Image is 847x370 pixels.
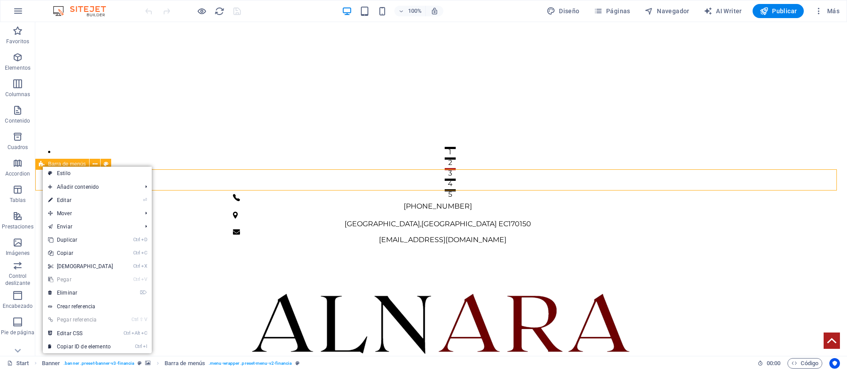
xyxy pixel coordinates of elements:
a: CtrlDDuplicar [43,233,119,247]
i: V [144,317,147,322]
i: X [141,263,147,269]
button: 5 [409,167,420,169]
button: Diseño [543,4,583,18]
img: Editor Logo [51,6,117,16]
i: Volver a cargar página [214,6,225,16]
button: AI Writer [700,4,746,18]
span: Más [814,7,840,15]
i: V [141,277,147,282]
p: Tablas [10,197,26,204]
a: CtrlCCopiar [43,247,119,260]
button: Haz clic para salir del modo de previsualización y seguir editando [196,6,207,16]
span: Publicar [760,7,797,15]
a: Crear referencia [43,300,152,313]
button: Páginas [590,4,634,18]
button: Publicar [753,4,804,18]
button: 4 [409,157,420,159]
a: CtrlAltCEditar CSS [43,327,119,340]
span: . banner .preset-banner-v3-financia [64,358,134,369]
button: Más [811,4,843,18]
a: Ctrl⇧VPegar referencia [43,313,119,326]
span: Barra de menús [48,161,86,167]
p: Contenido [5,117,30,124]
button: Código [787,358,822,369]
button: 100% [394,6,426,16]
span: : [773,360,774,366]
i: C [141,330,147,336]
i: D [141,237,147,243]
i: Ctrl [131,317,139,322]
span: Mover [43,207,139,220]
a: CtrlICopiar ID de elemento [43,340,119,353]
span: . menu-wrapper .preset-menu-v2-financia [209,358,292,369]
i: ⏎ [143,197,147,203]
a: ⌦Eliminar [43,286,119,299]
i: Al redimensionar, ajustar el nivel de zoom automáticamente para ajustarse al dispositivo elegido. [431,7,438,15]
span: Haz clic para seleccionar y doble clic para editar [42,358,60,369]
i: Ctrl [133,277,140,282]
i: I [143,344,147,349]
i: Este elemento contiene un fondo [145,361,150,366]
a: Enviar [43,220,139,233]
button: Navegador [641,4,693,18]
span: Diseño [547,7,580,15]
p: Encabezado [3,303,33,310]
a: Estilo [43,167,152,180]
span: Navegador [645,7,690,15]
i: ⇧ [139,317,143,322]
button: Usercentrics [829,358,840,369]
div: Diseño (Ctrl+Alt+Y) [543,4,583,18]
span: Código [791,358,818,369]
h6: 100% [408,6,422,16]
p: Imágenes [6,250,30,257]
span: Añadir contenido [43,180,139,194]
i: C [141,250,147,256]
p: Cuadros [7,144,28,151]
a: ⏎Editar [43,194,119,207]
span: 00 00 [767,358,780,369]
a: CtrlVPegar [43,273,119,286]
button: 2 [409,135,420,138]
button: reload [214,6,225,16]
span: Páginas [594,7,630,15]
p: Prestaciones [2,223,33,230]
i: Alt [131,330,140,336]
i: Ctrl [124,330,131,336]
button: 1 [409,125,420,127]
h6: Tiempo de la sesión [757,358,781,369]
i: Ctrl [133,263,140,269]
nav: breadcrumb [42,358,300,369]
p: Columnas [5,91,30,98]
i: Ctrl [135,344,142,349]
i: Este elemento es un preajuste personalizable [296,361,300,366]
a: CtrlX[DEMOGRAPHIC_DATA] [43,260,119,273]
i: Ctrl [133,250,140,256]
i: Ctrl [133,237,140,243]
span: Haz clic para seleccionar y doble clic para editar [165,358,205,369]
p: Elementos [5,64,30,71]
p: Pie de página [1,329,34,336]
i: ⌦ [140,290,147,295]
i: Este elemento es un preajuste personalizable [138,361,142,366]
p: Favoritos [6,38,29,45]
a: Haz clic para cancelar la selección y doble clic para abrir páginas [7,358,29,369]
p: Accordion [5,170,30,177]
span: AI Writer [704,7,742,15]
button: 3 [409,146,420,148]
